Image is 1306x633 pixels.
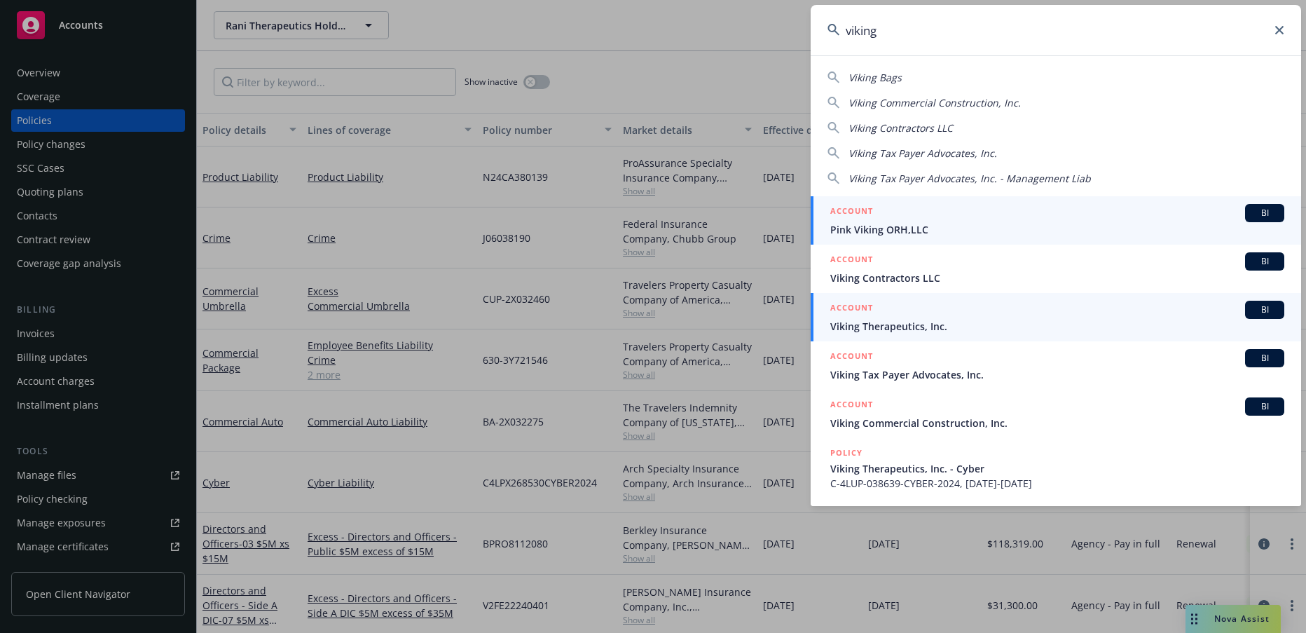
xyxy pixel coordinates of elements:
a: POLICYViking Therapeutics, Inc. - CyberC-4LUP-038639-CYBER-2024, [DATE]-[DATE] [811,438,1301,498]
h5: ACCOUNT [830,252,873,269]
h5: ACCOUNT [830,397,873,414]
span: Viking Contractors LLC [830,271,1284,285]
span: Viking Tax Payer Advocates, Inc. [830,367,1284,382]
a: ACCOUNTBIViking Commercial Construction, Inc. [811,390,1301,438]
span: BI [1251,352,1279,365]
span: BI [1251,255,1279,268]
h5: ACCOUNT [830,204,873,221]
span: Viking Commercial Construction, Inc. [830,416,1284,430]
span: Viking Tax Payer Advocates, Inc. [848,147,997,160]
input: Search... [811,5,1301,55]
span: Viking Contractors LLC [848,121,953,135]
h5: POLICY [830,446,862,460]
span: Viking Tax Payer Advocates, Inc. - Management Liab [848,172,1091,185]
a: ACCOUNTBIViking Tax Payer Advocates, Inc. [811,341,1301,390]
span: Viking Therapeutics, Inc. - Cyber [830,461,1284,476]
span: Viking Commercial Construction, Inc. [848,96,1021,109]
span: BI [1251,400,1279,413]
a: ACCOUNTBIViking Therapeutics, Inc. [811,293,1301,341]
a: ACCOUNTBIViking Contractors LLC [811,245,1301,293]
span: Pink Viking ORH,LLC [830,222,1284,237]
span: Viking Therapeutics, Inc. [830,319,1284,334]
span: BI [1251,207,1279,219]
span: Viking Bags [848,71,902,84]
h5: ACCOUNT [830,349,873,366]
a: ACCOUNTBIPink Viking ORH,LLC [811,196,1301,245]
span: C-4LUP-038639-CYBER-2024, [DATE]-[DATE] [830,476,1284,491]
span: BI [1251,304,1279,316]
h5: ACCOUNT [830,301,873,318]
